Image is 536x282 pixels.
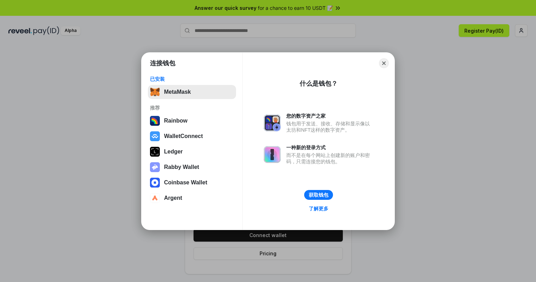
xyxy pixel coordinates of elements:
div: 钱包用于发送、接收、存储和显示像以太坊和NFT这样的数字资产。 [286,120,373,133]
div: 您的数字资产之家 [286,113,373,119]
img: svg+xml,%3Csvg%20fill%3D%22none%22%20height%3D%2233%22%20viewBox%3D%220%200%2035%2033%22%20width%... [150,87,160,97]
h1: 连接钱包 [150,59,175,67]
div: 已安装 [150,76,234,82]
button: Rabby Wallet [148,160,236,174]
div: 推荐 [150,105,234,111]
div: Argent [164,195,182,201]
div: MetaMask [164,89,191,95]
div: 一种新的登录方式 [286,144,373,151]
button: Argent [148,191,236,205]
a: 了解更多 [305,204,333,213]
button: Ledger [148,145,236,159]
div: WalletConnect [164,133,203,139]
img: svg+xml,%3Csvg%20xmlns%3D%22http%3A%2F%2Fwww.w3.org%2F2000%2Fsvg%22%20fill%3D%22none%22%20viewBox... [264,114,281,131]
button: Coinbase Wallet [148,176,236,190]
button: WalletConnect [148,129,236,143]
div: Rainbow [164,118,188,124]
img: svg+xml,%3Csvg%20width%3D%2228%22%20height%3D%2228%22%20viewBox%3D%220%200%2028%2028%22%20fill%3D... [150,178,160,188]
img: svg+xml,%3Csvg%20width%3D%2228%22%20height%3D%2228%22%20viewBox%3D%220%200%2028%2028%22%20fill%3D... [150,193,160,203]
div: Coinbase Wallet [164,179,207,186]
div: 获取钱包 [309,192,328,198]
button: MetaMask [148,85,236,99]
div: 而不是在每个网站上创建新的账户和密码，只需连接您的钱包。 [286,152,373,165]
img: svg+xml,%3Csvg%20width%3D%22120%22%20height%3D%22120%22%20viewBox%3D%220%200%20120%20120%22%20fil... [150,116,160,126]
button: Close [379,58,389,68]
div: 了解更多 [309,205,328,212]
img: svg+xml,%3Csvg%20xmlns%3D%22http%3A%2F%2Fwww.w3.org%2F2000%2Fsvg%22%20width%3D%2228%22%20height%3... [150,147,160,157]
img: svg+xml,%3Csvg%20xmlns%3D%22http%3A%2F%2Fwww.w3.org%2F2000%2Fsvg%22%20fill%3D%22none%22%20viewBox... [150,162,160,172]
button: 获取钱包 [304,190,333,200]
div: Rabby Wallet [164,164,199,170]
button: Rainbow [148,114,236,128]
div: 什么是钱包？ [300,79,338,88]
img: svg+xml,%3Csvg%20width%3D%2228%22%20height%3D%2228%22%20viewBox%3D%220%200%2028%2028%22%20fill%3D... [150,131,160,141]
img: svg+xml,%3Csvg%20xmlns%3D%22http%3A%2F%2Fwww.w3.org%2F2000%2Fsvg%22%20fill%3D%22none%22%20viewBox... [264,146,281,163]
div: Ledger [164,149,183,155]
